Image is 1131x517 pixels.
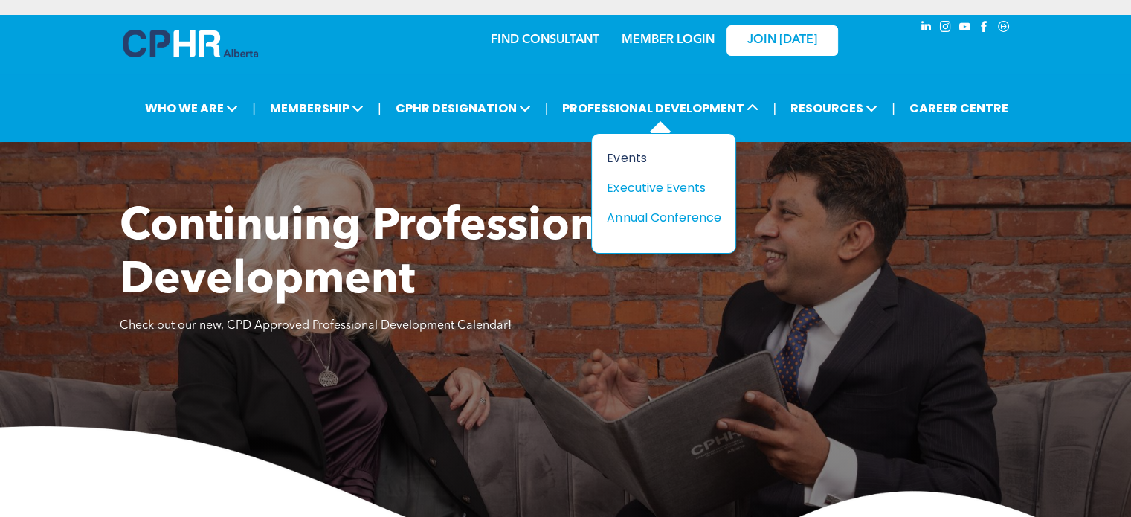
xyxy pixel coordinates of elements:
a: FIND CONSULTANT [491,34,599,46]
li: | [378,93,381,123]
span: CPHR DESIGNATION [391,94,535,122]
span: MEMBERSHIP [265,94,368,122]
span: WHO WE ARE [141,94,242,122]
a: facebook [976,19,993,39]
a: instagram [938,19,954,39]
a: CAREER CENTRE [905,94,1013,122]
div: Annual Conference [607,208,709,227]
span: PROFESSIONAL DEVELOPMENT [558,94,763,122]
li: | [773,93,776,123]
a: youtube [957,19,973,39]
li: | [892,93,895,123]
a: Events [607,149,721,167]
a: Annual Conference [607,208,721,227]
li: | [545,93,549,123]
span: JOIN [DATE] [747,33,817,48]
div: Events [607,149,709,167]
li: | [252,93,256,123]
a: Executive Events [607,179,721,197]
span: Continuing Professional Development [120,205,636,304]
img: A blue and white logo for cp alberta [123,30,258,57]
a: MEMBER LOGIN [622,34,715,46]
a: linkedin [918,19,935,39]
div: Executive Events [607,179,709,197]
span: Check out our new, CPD Approved Professional Development Calendar! [120,320,512,332]
span: RESOURCES [786,94,882,122]
a: JOIN [DATE] [726,25,838,56]
a: Social network [996,19,1012,39]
